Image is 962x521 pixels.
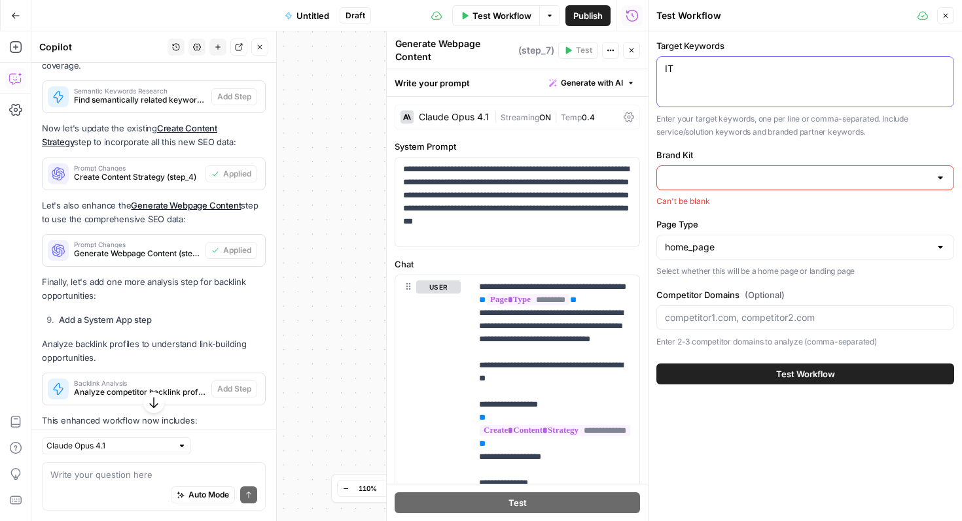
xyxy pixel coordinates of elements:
[74,88,206,94] span: Semantic Keywords Research
[205,165,257,182] button: Applied
[296,9,329,22] span: Untitled
[59,314,152,325] strong: Add a System App step
[665,62,946,75] textarea: ITS
[395,37,515,63] textarea: Generate Webpage Content
[42,122,266,149] p: Now let's update the existing step to incorporate all this new SEO data:
[205,242,257,259] button: Applied
[46,439,172,452] input: Claude Opus 4.1
[518,44,554,57] span: ( step_7 )
[656,265,954,278] p: Select whether this will be a home page or landing page
[42,337,266,365] p: Analyze backlink profiles to understand link-building opportunities.
[656,148,954,161] label: Brand Kit
[211,88,257,105] button: Add Step
[582,112,595,122] span: 0.4
[42,414,266,428] p: This enhanced workflow now includes:
[211,380,257,397] button: Add Step
[494,110,501,123] span: |
[74,241,200,248] span: Prompt Changes
[656,335,954,348] p: Enter 2-3 competitor domains to analyze (comma-separated)
[359,483,377,494] span: 110%
[74,248,200,260] span: Generate Webpage Content (step_7)
[558,42,598,59] button: Test
[42,275,266,303] p: Finally, let's add one more analysis step for backlink opportunities:
[74,380,206,386] span: Backlink Analysis
[395,258,640,271] label: Chat
[665,241,930,254] input: home_page
[656,218,954,231] label: Page Type
[74,94,206,106] span: Find semantically related keywords for topic authority
[501,112,539,122] span: Streaming
[776,367,835,380] span: Test Workflow
[416,280,461,294] button: user
[573,9,603,22] span: Publish
[544,75,640,92] button: Generate with AI
[217,91,251,103] span: Add Step
[472,9,531,22] span: Test Workflow
[74,171,200,183] span: Create Content Strategy (step_4)
[223,168,251,180] span: Applied
[387,69,648,96] div: Write your prompt
[576,44,592,56] span: Test
[223,244,251,256] span: Applied
[656,39,954,52] label: Target Keywords
[656,288,954,301] label: Competitor Domains
[42,123,217,147] a: Create Content Strategy
[745,288,785,301] span: (Optional)
[74,386,206,398] span: Analyze competitor backlink profiles for link-building insights
[395,140,640,153] label: System Prompt
[561,77,623,89] span: Generate with AI
[656,363,954,384] button: Test Workflow
[39,41,164,54] div: Copilot
[565,5,611,26] button: Publish
[188,489,229,501] span: Auto Mode
[217,383,251,395] span: Add Step
[171,486,235,503] button: Auto Mode
[508,496,527,509] span: Test
[42,199,266,226] p: Let's also enhance the step to use the comprehensive SEO data:
[551,110,561,123] span: |
[277,5,337,26] button: Untitled
[561,112,582,122] span: Temp
[419,112,489,122] div: Claude Opus 4.1
[395,492,640,513] button: Test
[665,311,946,324] input: competitor1.com, competitor2.com
[452,5,539,26] button: Test Workflow
[656,112,954,138] p: Enter your target keywords, one per line or comma-separated. Include service/solution keywords an...
[346,10,365,22] span: Draft
[656,195,954,207] div: Can't be blank
[131,200,241,210] a: Generate Webpage Content
[539,112,551,122] span: ON
[74,165,200,171] span: Prompt Changes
